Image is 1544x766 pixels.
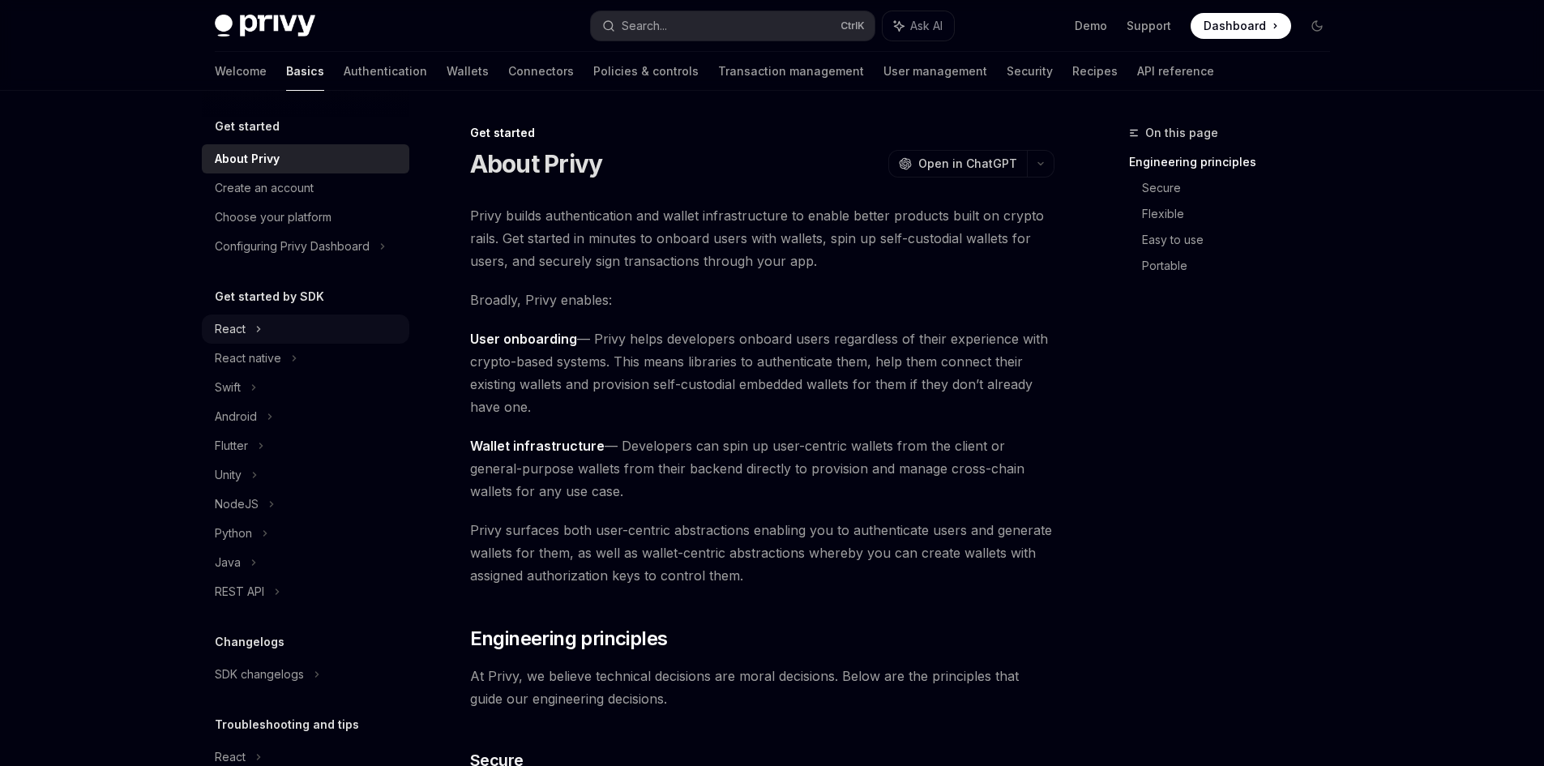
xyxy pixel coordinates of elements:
[215,15,315,37] img: dark logo
[593,52,699,91] a: Policies & controls
[1191,13,1291,39] a: Dashboard
[447,52,489,91] a: Wallets
[470,149,603,178] h1: About Privy
[470,204,1054,272] span: Privy builds authentication and wallet infrastructure to enable better products built on crypto r...
[215,715,359,734] h5: Troubleshooting and tips
[1145,123,1218,143] span: On this page
[215,178,314,198] div: Create an account
[470,289,1054,311] span: Broadly, Privy enables:
[215,117,280,136] h5: Get started
[883,52,987,91] a: User management
[840,19,865,32] span: Ctrl K
[470,665,1054,710] span: At Privy, we believe technical decisions are moral decisions. Below are the principles that guide...
[215,632,284,652] h5: Changelogs
[470,626,668,652] span: Engineering principles
[215,208,331,227] div: Choose your platform
[508,52,574,91] a: Connectors
[470,434,1054,503] span: — Developers can spin up user-centric wallets from the client or general-purpose wallets from the...
[1142,201,1343,227] a: Flexible
[215,582,264,601] div: REST API
[470,327,1054,418] span: — Privy helps developers onboard users regardless of their experience with crypto-based systems. ...
[470,519,1054,587] span: Privy surfaces both user-centric abstractions enabling you to authenticate users and generate wal...
[1075,18,1107,34] a: Demo
[1142,253,1343,279] a: Portable
[718,52,864,91] a: Transaction management
[888,150,1027,178] button: Open in ChatGPT
[215,52,267,91] a: Welcome
[215,494,259,514] div: NodeJS
[215,378,241,397] div: Swift
[215,237,370,256] div: Configuring Privy Dashboard
[215,407,257,426] div: Android
[1142,227,1343,253] a: Easy to use
[286,52,324,91] a: Basics
[215,149,280,169] div: About Privy
[202,144,409,173] a: About Privy
[1129,149,1343,175] a: Engineering principles
[591,11,875,41] button: Search...CtrlK
[215,436,248,456] div: Flutter
[1127,18,1171,34] a: Support
[1072,52,1118,91] a: Recipes
[202,203,409,232] a: Choose your platform
[910,18,943,34] span: Ask AI
[215,319,246,339] div: React
[1007,52,1053,91] a: Security
[918,156,1017,172] span: Open in ChatGPT
[215,665,304,684] div: SDK changelogs
[622,16,667,36] div: Search...
[470,331,577,347] strong: User onboarding
[215,349,281,368] div: React native
[1204,18,1266,34] span: Dashboard
[215,287,324,306] h5: Get started by SDK
[470,125,1054,141] div: Get started
[1304,13,1330,39] button: Toggle dark mode
[1142,175,1343,201] a: Secure
[1137,52,1214,91] a: API reference
[344,52,427,91] a: Authentication
[215,553,241,572] div: Java
[883,11,954,41] button: Ask AI
[202,173,409,203] a: Create an account
[215,524,252,543] div: Python
[470,438,605,454] strong: Wallet infrastructure
[215,465,242,485] div: Unity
